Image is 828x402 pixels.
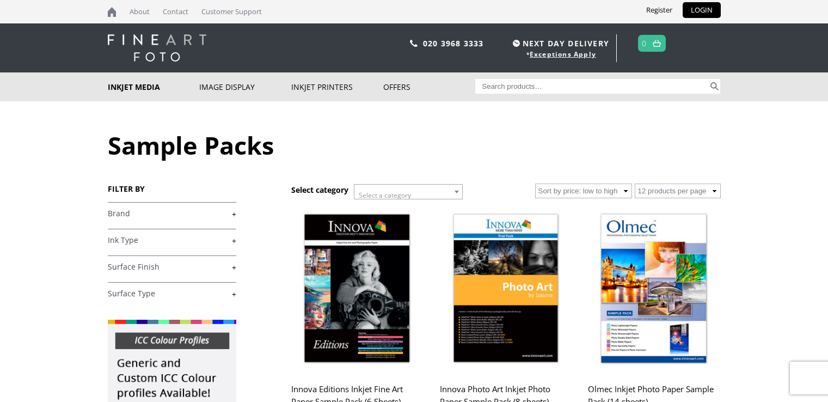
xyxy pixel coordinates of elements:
[359,191,411,200] span: Select a category
[108,72,200,101] a: Inkjet Media
[108,235,236,246] a: +
[108,209,236,219] a: +
[530,50,596,59] a: Exceptions Apply
[642,35,647,51] a: 0
[440,207,572,372] img: Innova Photo Art Inkjet Photo Paper Sample Pack (8 sheets)
[291,207,423,372] img: Innova Editions Inkjet Fine Art Paper Sample Pack (6 Sheets)
[108,229,236,251] h4: Ink Type
[588,207,720,372] img: Olmec Inkjet Photo Paper Sample Pack (14 sheets)
[513,40,520,47] img: time.svg
[510,37,609,50] span: NEXT DAY DELIVERY
[383,72,475,101] a: Offers
[638,2,680,18] a: Register
[291,185,348,195] h3: Select category
[108,34,206,62] img: logo-white.svg
[410,40,418,47] img: phone.svg
[535,184,632,198] select: Shop order
[108,129,721,162] h1: Sample Packs
[108,262,236,272] a: +
[653,40,661,47] img: basket.svg
[423,38,484,48] a: 020 3968 3333
[108,202,236,224] h4: Brand
[108,184,236,194] h3: FILTER BY
[108,282,236,304] h4: Surface Type
[708,79,721,94] button: Search
[475,79,708,94] input: Search products…
[199,72,291,101] a: Image Display
[108,255,236,277] h4: Surface Finish
[683,2,721,18] a: LOGIN
[108,289,236,299] a: +
[291,72,383,101] a: Inkjet Printers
